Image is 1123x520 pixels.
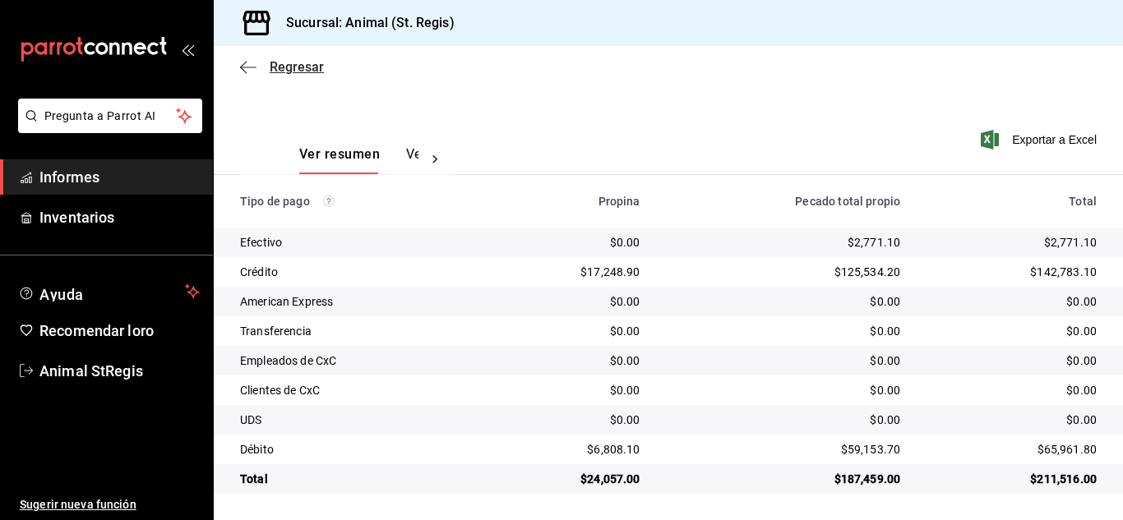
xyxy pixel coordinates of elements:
font: Clientes de CxC [240,384,320,397]
font: Informes [39,168,99,186]
font: $0.00 [610,324,640,338]
font: UDS [240,413,261,426]
font: $0.00 [870,384,900,397]
font: $24,057.00 [580,472,640,485]
font: $0.00 [610,354,640,367]
font: $0.00 [610,413,640,426]
font: $0.00 [610,295,640,308]
font: Propina [598,195,640,208]
font: $0.00 [1066,384,1097,397]
font: $187,459.00 [834,472,901,485]
font: $0.00 [870,324,900,338]
font: Sugerir nueva función [20,498,136,511]
font: Crédito [240,265,278,278]
font: Transferencia [240,324,312,338]
font: Exportar a Excel [1012,133,1097,146]
font: Sucursal: Animal (St. Regis) [286,15,455,30]
font: Regresar [270,59,324,75]
font: $0.00 [610,384,640,397]
font: $0.00 [1066,295,1097,308]
font: Ver resumen [299,146,380,162]
font: Total [240,472,268,485]
button: Regresar [240,59,324,75]
font: $6,808.10 [587,443,640,456]
font: $17,248.90 [580,265,640,278]
div: pestañas de navegación [299,145,418,174]
font: $2,771.10 [848,236,900,249]
font: Débito [240,443,274,456]
font: $142,783.10 [1030,265,1097,278]
font: Ayuda [39,286,84,303]
font: $0.00 [1066,413,1097,426]
font: $0.00 [610,236,640,249]
font: Empleados de CxC [240,354,336,367]
button: Exportar a Excel [984,130,1097,150]
font: $211,516.00 [1030,472,1097,485]
font: $125,534.20 [834,265,901,278]
font: $0.00 [1066,324,1097,338]
button: Pregunta a Parrot AI [18,99,202,133]
font: Efectivo [240,236,282,249]
font: $0.00 [1066,354,1097,367]
svg: Los pagos realizados con Pay y otras terminales son montos brutos. [323,196,335,207]
a: Pregunta a Parrot AI [12,119,202,136]
button: abrir_cajón_menú [181,43,194,56]
font: Ver pagos [406,146,468,162]
font: $0.00 [870,354,900,367]
font: $0.00 [870,295,900,308]
font: Inventarios [39,209,114,226]
font: Pregunta a Parrot AI [44,109,156,122]
font: $2,771.10 [1044,236,1097,249]
font: American Express [240,295,333,308]
font: $65,961.80 [1038,443,1098,456]
font: $59,153.70 [841,443,901,456]
font: $0.00 [870,413,900,426]
font: Animal StRegis [39,362,143,380]
font: Pecado total propio [795,195,900,208]
font: Tipo de pago [240,195,310,208]
font: Recomendar loro [39,322,154,339]
font: Total [1069,195,1097,208]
